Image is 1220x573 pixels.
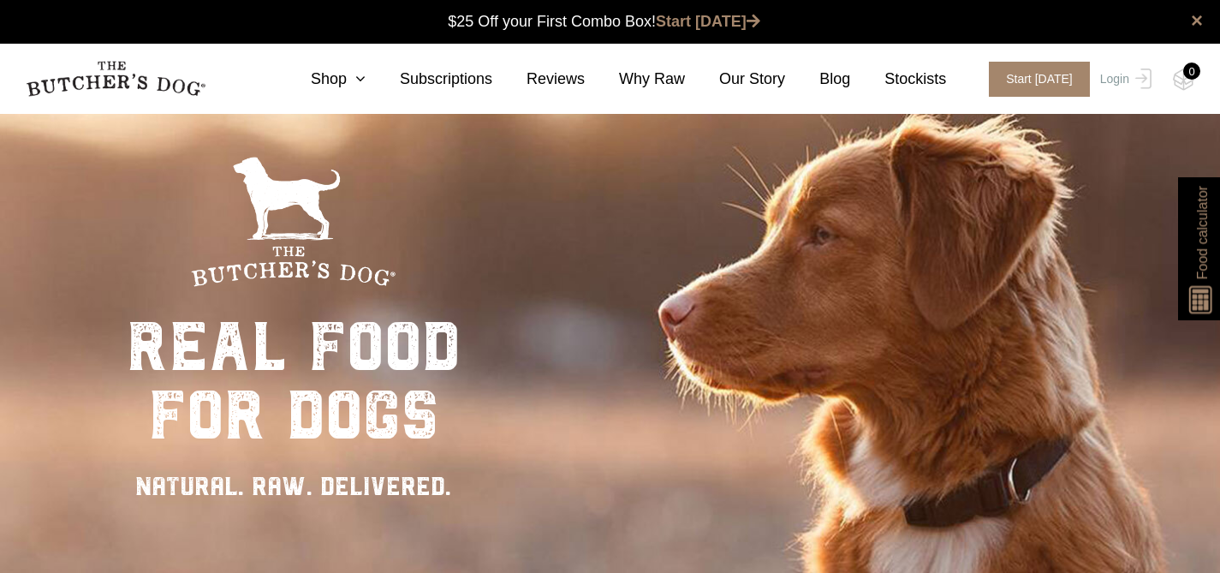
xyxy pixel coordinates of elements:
img: TBD_Cart-Empty.png [1173,69,1194,91]
a: Our Story [685,68,785,91]
div: NATURAL. RAW. DELIVERED. [127,467,461,505]
a: Reviews [492,68,585,91]
div: 0 [1183,63,1200,80]
a: Why Raw [585,68,685,91]
a: Start [DATE] [656,13,760,30]
a: Login [1096,62,1152,97]
a: Shop [277,68,366,91]
a: Start [DATE] [972,62,1096,97]
a: Blog [785,68,850,91]
a: close [1191,10,1203,31]
div: real food for dogs [127,313,461,450]
a: Stockists [850,68,946,91]
a: Subscriptions [366,68,492,91]
span: Food calculator [1192,186,1212,279]
span: Start [DATE] [989,62,1090,97]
